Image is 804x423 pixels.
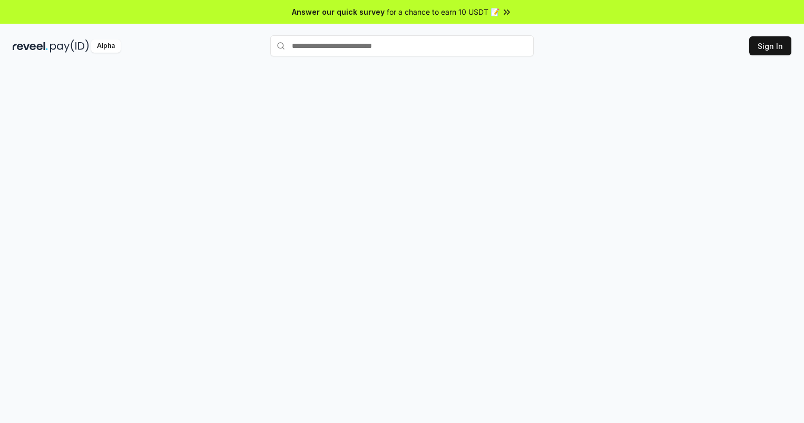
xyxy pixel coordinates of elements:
span: Answer our quick survey [292,6,385,17]
img: reveel_dark [13,40,48,53]
div: Alpha [91,40,121,53]
span: for a chance to earn 10 USDT 📝 [387,6,499,17]
button: Sign In [749,36,791,55]
img: pay_id [50,40,89,53]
